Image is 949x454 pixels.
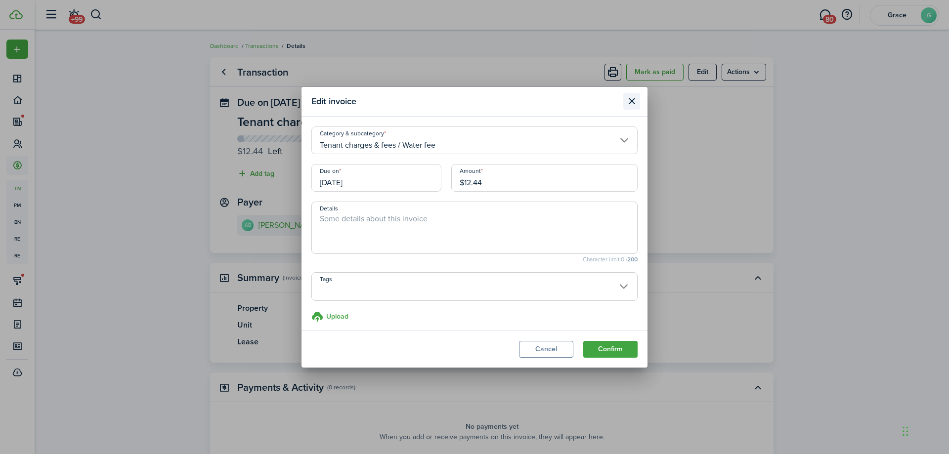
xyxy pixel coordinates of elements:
b: 200 [627,255,638,264]
button: Confirm [583,341,638,358]
h3: Upload [326,311,348,322]
div: Drag [903,416,908,446]
modal-title: Edit invoice [311,92,621,111]
button: Cancel [519,341,573,358]
button: Close modal [623,93,640,110]
input: 0.00 [451,164,638,192]
input: mm/dd/yyyy [311,164,441,192]
iframe: Chat Widget [784,347,949,454]
small: Character limit: 0 / [311,256,638,262]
